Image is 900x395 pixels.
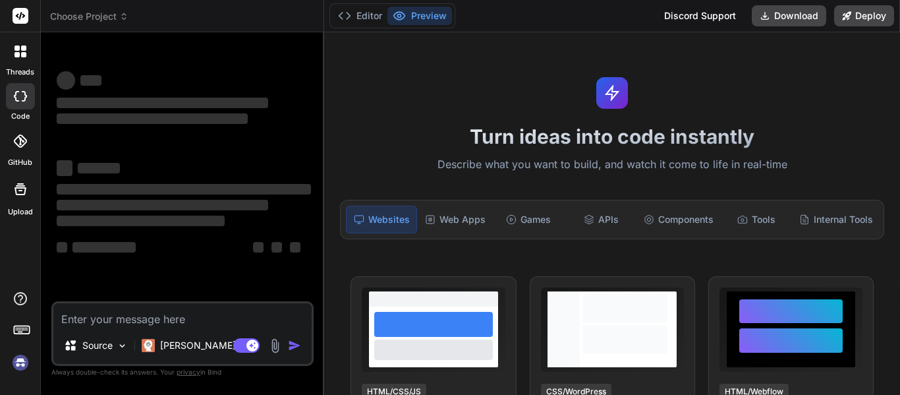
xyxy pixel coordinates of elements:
[9,351,32,374] img: signin
[332,156,892,173] p: Describe what you want to build, and watch it come to life in real-time
[117,340,128,351] img: Pick Models
[346,206,417,233] div: Websites
[78,163,120,173] span: ‌
[8,157,32,168] label: GitHub
[51,366,314,379] p: Always double-check its answers. Your in Bind
[794,206,878,233] div: Internal Tools
[57,113,248,124] span: ‌
[332,125,892,148] h1: Turn ideas into code instantly
[50,10,128,23] span: Choose Project
[420,206,491,233] div: Web Apps
[638,206,719,233] div: Components
[333,7,387,25] button: Editor
[80,75,101,86] span: ‌
[57,216,225,226] span: ‌
[752,5,826,26] button: Download
[834,5,894,26] button: Deploy
[267,338,283,353] img: attachment
[11,111,30,122] label: code
[72,242,136,253] span: ‌
[57,160,72,176] span: ‌
[57,184,311,195] span: ‌
[142,339,155,352] img: Claude 4 Sonnet
[82,339,113,352] p: Source
[57,242,67,253] span: ‌
[6,67,34,78] label: threads
[493,206,563,233] div: Games
[271,242,282,253] span: ‌
[177,368,200,376] span: privacy
[656,5,744,26] div: Discord Support
[290,242,300,253] span: ‌
[387,7,452,25] button: Preview
[253,242,264,253] span: ‌
[8,206,33,218] label: Upload
[288,339,301,352] img: icon
[566,206,636,233] div: APIs
[57,71,75,90] span: ‌
[721,206,791,233] div: Tools
[160,339,258,352] p: [PERSON_NAME] 4 S..
[57,200,268,210] span: ‌
[57,98,268,108] span: ‌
